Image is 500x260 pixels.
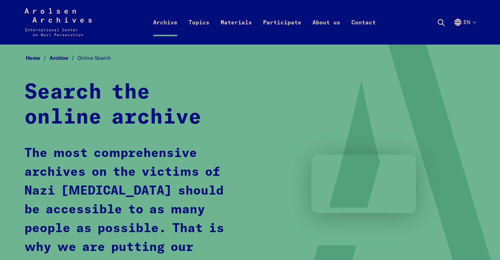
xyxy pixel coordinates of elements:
a: About us [307,17,346,45]
nav: Breadcrumb [24,53,475,64]
nav: Primary [148,8,381,36]
a: Archive [148,17,183,45]
a: Archive [49,55,78,61]
a: Materials [215,17,257,45]
strong: Search the online archive [24,82,201,128]
a: Home [26,55,49,61]
a: Contact [346,17,381,45]
a: Participate [257,17,307,45]
a: Topics [183,17,215,45]
button: English, language selection [454,18,476,43]
span: Online Search [78,55,111,61]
